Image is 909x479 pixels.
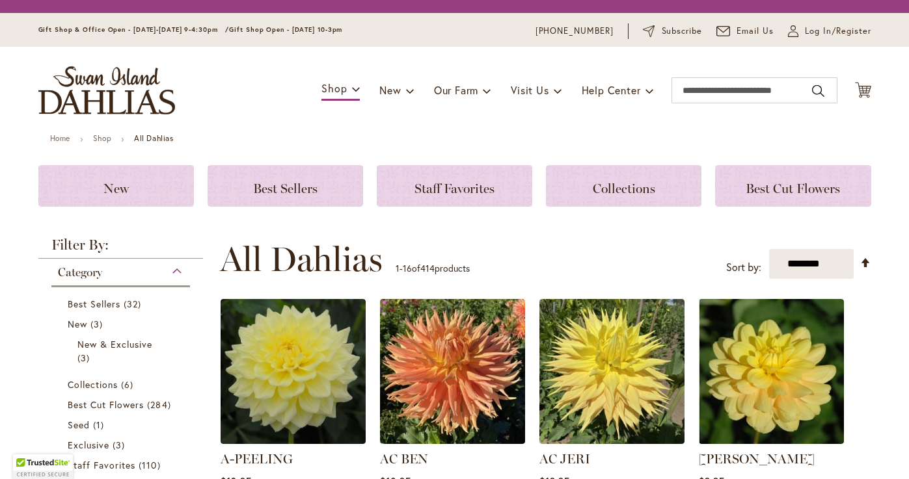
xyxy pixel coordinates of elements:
[38,238,204,259] strong: Filter By:
[699,299,844,444] img: AHOY MATEY
[68,459,136,471] span: Staff Favorites
[536,25,614,38] a: [PHONE_NUMBER]
[68,419,90,431] span: Seed
[420,262,435,274] span: 414
[147,398,174,411] span: 284
[93,133,111,143] a: Shop
[726,255,761,279] label: Sort by:
[58,265,102,279] span: Category
[321,81,347,95] span: Shop
[788,25,871,38] a: Log In/Register
[38,25,230,34] span: Gift Shop & Office Open - [DATE]-[DATE] 9-4:30pm /
[662,25,703,38] span: Subscribe
[68,378,178,391] a: Collections
[229,25,342,34] span: Gift Shop Open - [DATE] 10-3pm
[699,434,844,447] a: AHOY MATEY
[68,398,144,411] span: Best Cut Flowers
[582,83,641,97] span: Help Center
[103,181,129,196] span: New
[220,240,383,279] span: All Dahlias
[68,398,178,411] a: Best Cut Flowers
[68,298,121,310] span: Best Sellers
[38,165,194,207] a: New
[539,299,685,444] img: AC Jeri
[221,451,293,467] a: A-PEELING
[38,66,175,114] a: store logo
[737,25,774,38] span: Email Us
[68,317,178,331] a: New
[403,262,412,274] span: 16
[380,299,525,444] img: AC BEN
[593,181,655,196] span: Collections
[539,451,590,467] a: AC JERI
[77,337,168,365] a: New &amp; Exclusive
[208,165,363,207] a: Best Sellers
[50,133,70,143] a: Home
[113,438,128,452] span: 3
[68,418,178,432] a: Seed
[134,133,174,143] strong: All Dahlias
[377,165,532,207] a: Staff Favorites
[746,181,840,196] span: Best Cut Flowers
[124,297,144,311] span: 32
[805,25,871,38] span: Log In/Register
[715,165,871,207] a: Best Cut Flowers
[221,299,366,444] img: A-Peeling
[511,83,549,97] span: Visit Us
[716,25,774,38] a: Email Us
[380,434,525,447] a: AC BEN
[139,458,163,472] span: 110
[699,451,815,467] a: [PERSON_NAME]
[434,83,478,97] span: Our Farm
[93,418,107,432] span: 1
[68,458,178,472] a: Staff Favorites
[221,434,366,447] a: A-Peeling
[643,25,702,38] a: Subscribe
[68,439,109,451] span: Exclusive
[68,297,178,311] a: Best Sellers
[253,181,318,196] span: Best Sellers
[77,351,93,365] span: 3
[13,454,73,479] div: TrustedSite Certified
[68,438,178,452] a: Exclusive
[546,165,701,207] a: Collections
[68,378,118,391] span: Collections
[90,317,106,331] span: 3
[121,378,137,391] span: 6
[414,181,495,196] span: Staff Favorites
[539,434,685,447] a: AC Jeri
[380,451,428,467] a: AC BEN
[396,258,470,279] p: - of products
[77,338,153,350] span: New & Exclusive
[68,318,87,330] span: New
[379,83,401,97] span: New
[396,262,400,274] span: 1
